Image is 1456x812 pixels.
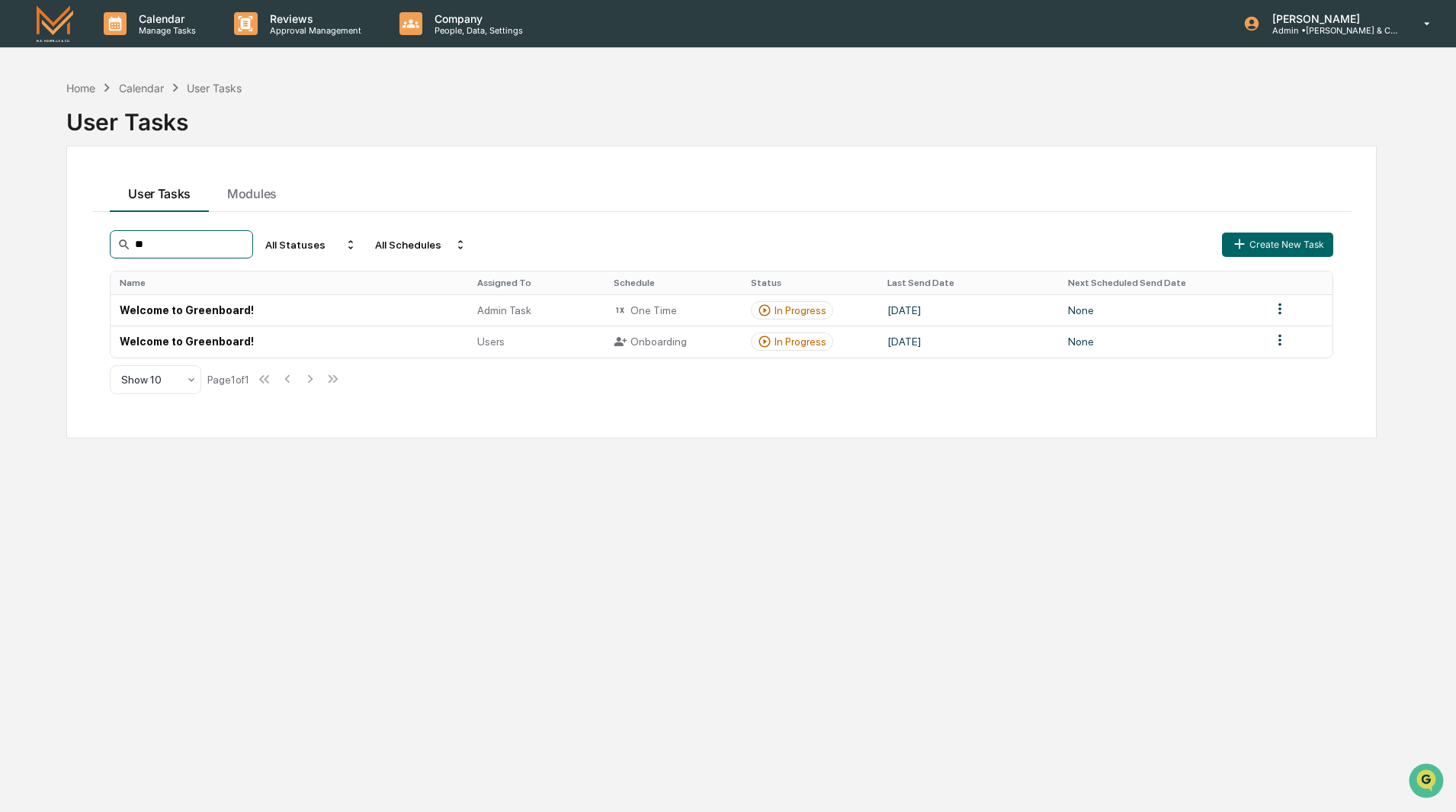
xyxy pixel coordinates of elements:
[878,271,1059,294] th: Last Send Date
[15,32,277,56] p: How can we help?
[111,294,468,326] td: Welcome to Greenboard!
[468,271,605,294] th: Assigned To
[66,82,95,95] div: Home
[369,233,473,257] div: All Schedules
[37,5,73,41] img: logo
[1260,25,1402,36] p: Admin • [PERSON_NAME] & Co. - BD
[1260,12,1402,25] p: [PERSON_NAME]
[127,12,204,25] p: Calendar
[52,117,250,132] div: Start new chat
[9,186,104,213] a: 🖐️Preclearance
[1059,326,1262,357] td: None
[258,25,369,36] p: Approval Management
[614,303,732,317] div: One Time
[152,258,184,270] span: Pylon
[422,25,531,36] p: People, Data, Settings
[15,223,27,235] div: 🔎
[66,96,1377,136] div: User Tasks
[1222,233,1333,257] button: Create New Task
[878,294,1059,326] td: [DATE]
[775,335,826,348] div: In Progress
[477,304,531,316] span: Admin Task
[422,12,531,25] p: Company
[259,233,363,257] div: All Statuses
[15,117,43,144] img: 1746055101610-c473b297-6a78-478c-a979-82029cc54cd1
[127,25,204,36] p: Manage Tasks
[15,194,27,206] div: 🖐️
[9,215,102,242] a: 🔎Data Lookup
[742,271,878,294] th: Status
[107,258,184,270] a: Powered byPylon
[258,12,369,25] p: Reviews
[614,335,732,348] div: Onboarding
[605,271,741,294] th: Schedule
[110,171,209,212] button: User Tasks
[104,186,195,213] a: 🗄️Attestations
[119,82,164,95] div: Calendar
[187,82,242,95] div: User Tasks
[1407,762,1448,803] iframe: Open customer support
[259,121,277,140] button: Start new chat
[775,304,826,316] div: In Progress
[207,374,249,386] div: Page 1 of 1
[111,194,123,206] div: 🗄️
[1059,271,1262,294] th: Next Scheduled Send Date
[878,326,1059,357] td: [DATE]
[111,271,468,294] th: Name
[1059,294,1262,326] td: None
[477,335,505,348] span: Users
[209,171,295,212] button: Modules
[126,192,189,207] span: Attestations
[30,192,98,207] span: Preclearance
[30,221,96,236] span: Data Lookup
[111,326,468,357] td: Welcome to Greenboard!
[52,132,193,144] div: We're available if you need us!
